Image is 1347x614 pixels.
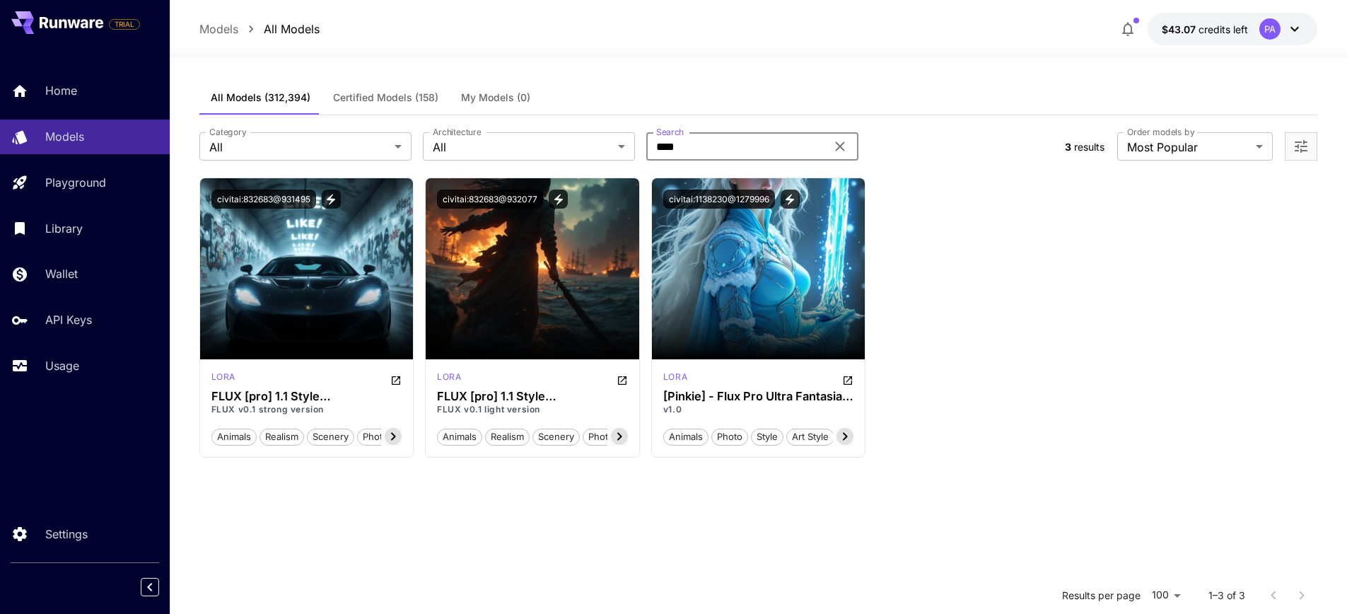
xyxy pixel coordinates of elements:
span: animals [212,430,256,444]
div: FLUX.1 D [437,371,461,388]
button: scenery [532,427,580,446]
span: animals [438,430,482,444]
nav: breadcrumb [199,21,320,37]
p: lora [437,371,461,383]
p: Wallet [45,265,78,282]
span: Add your payment card to enable full platform functionality. [109,16,140,33]
div: PA [1259,18,1281,40]
div: 100 [1146,585,1186,606]
span: art style [787,430,834,444]
button: View trigger words [781,190,800,209]
label: Architecture [433,126,481,138]
p: Results per page [1062,589,1141,603]
span: credits left [1199,23,1248,35]
button: style [751,427,783,446]
button: photo [583,427,619,446]
span: 3 [1065,141,1071,153]
span: Certified Models (158) [333,91,438,104]
button: photo [357,427,394,446]
span: All Models (312,394) [211,91,310,104]
p: lora [663,371,687,383]
button: animals [211,427,257,446]
button: realism [485,427,530,446]
h3: [Pinkie] - Flux Pro Ultra Fantasia 🩷 [663,390,854,403]
div: Collapse sidebar [151,574,170,600]
p: lora [211,371,235,383]
p: FLUX v0.1 light version [437,403,628,416]
button: Open in CivitAI [842,371,853,388]
div: $43.07159 [1162,22,1248,37]
button: View trigger words [549,190,568,209]
button: Open in CivitAI [617,371,628,388]
div: FLUX.1 D [211,371,235,388]
span: animals [664,430,708,444]
span: realism [260,430,303,444]
button: $43.07159PA [1148,13,1317,45]
p: Playground [45,174,106,191]
button: photo [711,427,748,446]
a: Models [199,21,238,37]
span: scenery [308,430,354,444]
h3: FLUX [pro] 1.1 Style [PERSON_NAME] - Extreme Detailer for [FLUX + ILLUSTRIOUS] [211,390,402,403]
p: API Keys [45,311,92,328]
span: scenery [533,430,579,444]
span: All [209,139,389,156]
p: Settings [45,526,88,543]
span: results [1074,141,1104,153]
button: art style [786,427,834,446]
p: Home [45,82,77,99]
button: civitai:832683@932077 [437,190,543,209]
label: Search [656,126,684,138]
label: Order models by [1127,126,1194,138]
span: photo [583,430,619,444]
p: 1–3 of 3 [1208,589,1245,603]
button: Collapse sidebar [141,578,159,596]
button: scenery [307,427,354,446]
div: FLUX.1 D [663,371,687,388]
span: photo [358,430,393,444]
div: FLUX [pro] 1.1 Style Lora - Extreme Detailer for [FLUX + ILLUSTRIOUS] [437,390,628,403]
button: realism [260,427,304,446]
span: Most Popular [1127,139,1250,156]
p: Usage [45,357,79,374]
span: All [433,139,612,156]
button: animals [663,427,709,446]
p: FLUX v0.1 strong version [211,403,402,416]
button: View trigger words [322,190,341,209]
span: style [752,430,783,444]
h3: FLUX [pro] 1.1 Style [PERSON_NAME] - Extreme Detailer for [FLUX + ILLUSTRIOUS] [437,390,628,403]
button: civitai:832683@931495 [211,190,316,209]
button: Open more filters [1293,138,1310,156]
div: FLUX [pro] 1.1 Style Lora - Extreme Detailer for [FLUX + ILLUSTRIOUS] [211,390,402,403]
button: Open in CivitAI [390,371,402,388]
button: civitai:1138230@1279996 [663,190,775,209]
p: Models [45,128,84,145]
p: v1.0 [663,403,854,416]
span: TRIAL [110,19,139,30]
span: $43.07 [1162,23,1199,35]
p: Library [45,220,83,237]
a: All Models [264,21,320,37]
button: animals [437,427,482,446]
label: Category [209,126,247,138]
span: photo [712,430,747,444]
span: My Models (0) [461,91,530,104]
span: realism [486,430,529,444]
